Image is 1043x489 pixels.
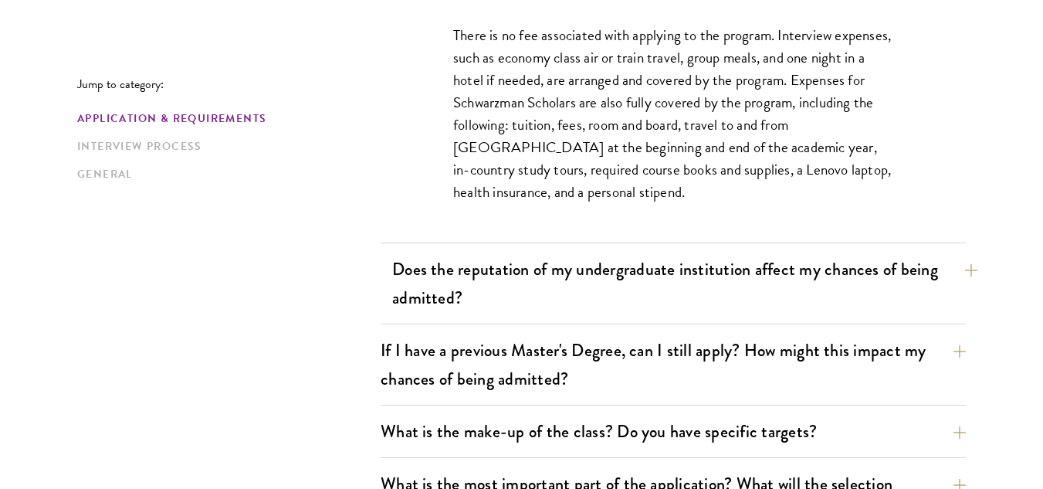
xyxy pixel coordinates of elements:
button: What is the make-up of the class? Do you have specific targets? [381,414,966,449]
button: If I have a previous Master's Degree, can I still apply? How might this impact my chances of bein... [381,333,966,396]
p: Jump to category: [77,77,381,91]
p: There is no fee associated with applying to the program. Interview expenses, such as economy clas... [453,24,893,204]
a: Interview Process [77,138,371,155]
a: Application & Requirements [77,110,371,127]
a: General [77,166,371,182]
button: Does the reputation of my undergraduate institution affect my chances of being admitted? [392,252,977,315]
